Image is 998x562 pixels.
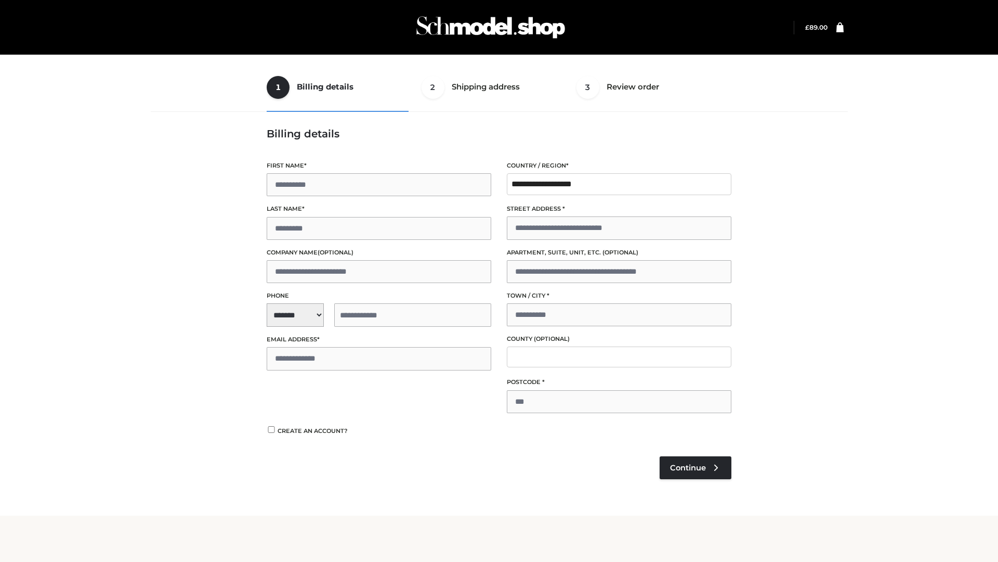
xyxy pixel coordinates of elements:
[660,456,731,479] a: Continue
[413,7,569,48] img: Schmodel Admin 964
[805,23,828,31] bdi: 89.00
[602,249,638,256] span: (optional)
[670,463,706,472] span: Continue
[267,204,491,214] label: Last name
[267,248,491,258] label: Company name
[267,127,731,140] h3: Billing details
[507,377,731,387] label: Postcode
[507,161,731,171] label: Country / Region
[805,23,828,31] a: £89.00
[267,335,491,344] label: Email address
[318,249,353,256] span: (optional)
[534,335,570,342] span: (optional)
[267,161,491,171] label: First name
[267,291,491,301] label: Phone
[267,426,276,433] input: Create an account?
[507,334,731,344] label: County
[507,291,731,301] label: Town / City
[278,427,348,435] span: Create an account?
[507,204,731,214] label: Street address
[507,248,731,258] label: Apartment, suite, unit, etc.
[805,23,809,31] span: £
